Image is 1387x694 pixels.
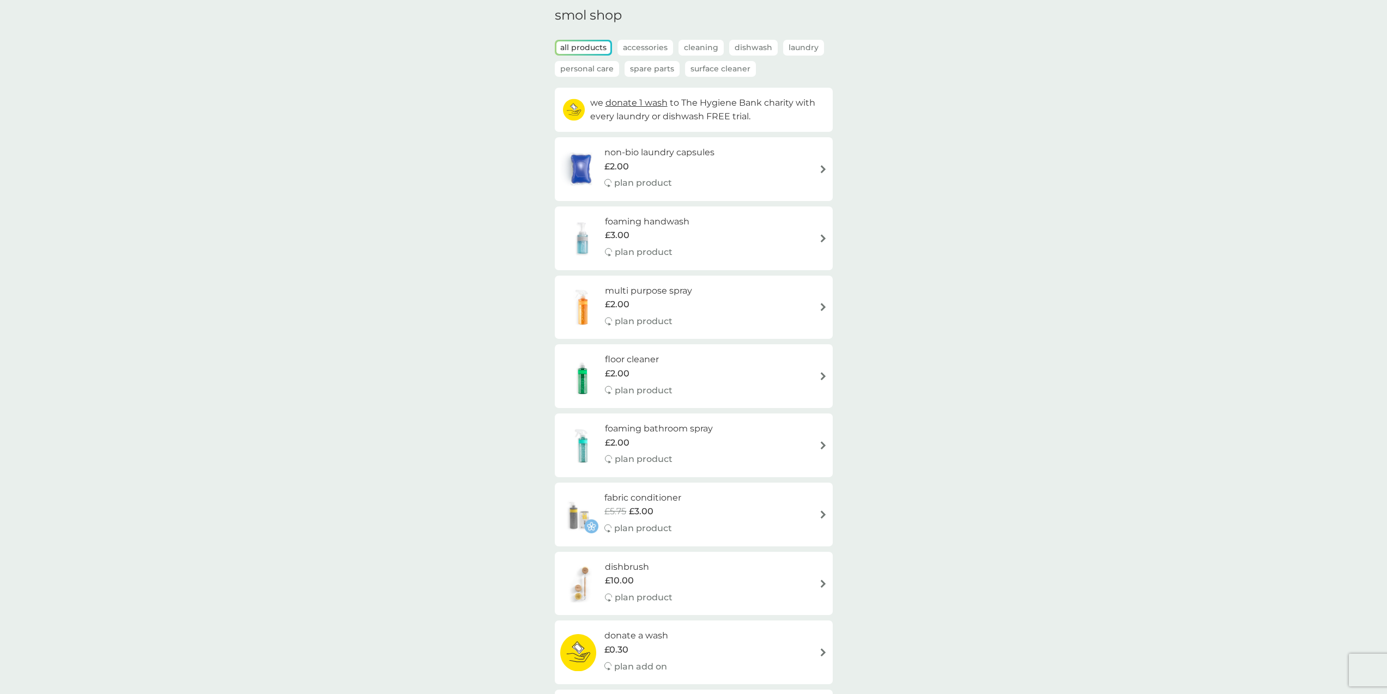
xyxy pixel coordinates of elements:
[615,452,673,466] p: plan product
[560,495,598,533] img: fabric conditioner
[605,297,629,312] span: £2.00
[617,40,673,56] button: Accessories
[783,40,824,56] button: Laundry
[555,8,833,23] h1: smol shop
[605,228,629,242] span: £3.00
[605,560,673,574] h6: dishbrush
[615,590,673,605] p: plan product
[555,61,619,77] button: Personal Care
[605,215,689,229] h6: foaming handwash
[604,160,629,174] span: £2.00
[629,504,653,519] span: £3.00
[604,504,626,519] span: £5.75
[560,150,602,188] img: non-bio laundry capsules
[604,643,628,657] span: £0.30
[614,521,672,535] p: plan product
[679,40,724,56] button: Cleaning
[615,314,673,328] p: plan product
[604,491,681,505] h6: fabric conditioner
[560,288,605,326] img: multi purpose spray
[604,629,668,643] h6: donate a wash
[605,352,673,367] h6: floor cleaner
[615,383,673,398] p: plan product
[625,61,680,77] button: Spare Parts
[604,145,714,160] h6: non-bio laundry capsules
[615,245,673,259] p: plan product
[560,219,605,257] img: foaming handwash
[605,422,713,436] h6: foaming bathroom spray
[605,284,692,298] h6: multi purpose spray
[560,427,605,465] img: foaming bathroom spray
[614,660,667,674] p: plan add on
[819,234,827,242] img: arrow right
[819,648,827,656] img: arrow right
[605,436,629,450] span: £2.00
[819,372,827,380] img: arrow right
[560,357,605,395] img: floor cleaner
[685,61,756,77] button: Surface Cleaner
[819,441,827,449] img: arrow right
[605,98,668,108] span: donate 1 wash
[819,510,827,519] img: arrow right
[605,574,634,588] span: £10.00
[605,367,629,381] span: £2.00
[729,40,778,56] button: Dishwash
[614,176,672,190] p: plan product
[819,165,827,173] img: arrow right
[819,303,827,311] img: arrow right
[819,580,827,588] img: arrow right
[556,41,610,54] button: all products
[560,634,597,672] img: donate a wash
[590,96,825,124] p: we to The Hygiene Bank charity with every laundry or dishwash FREE trial.
[560,564,605,602] img: dishbrush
